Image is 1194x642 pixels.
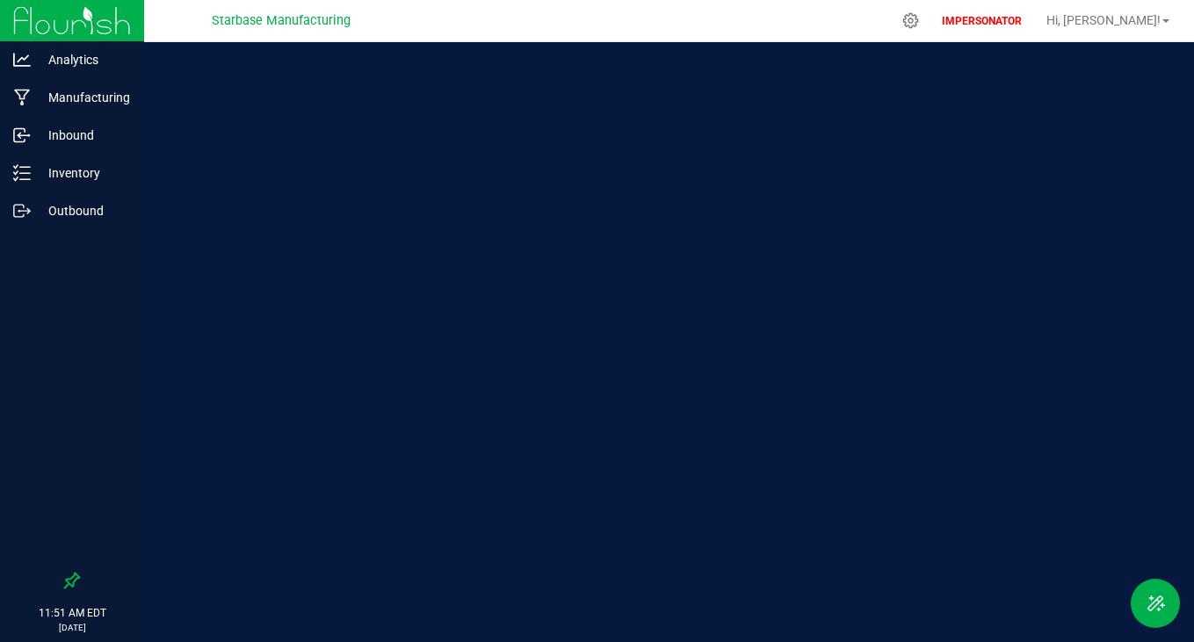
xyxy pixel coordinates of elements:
[31,49,136,70] p: Analytics
[1046,13,1161,27] span: Hi, [PERSON_NAME]!
[31,87,136,108] p: Manufacturing
[8,605,136,621] p: 11:51 AM EDT
[13,164,31,182] inline-svg: Inventory
[1131,579,1180,628] button: Toggle Menu
[13,89,31,106] inline-svg: Manufacturing
[31,162,136,184] p: Inventory
[900,12,922,29] div: Manage settings
[935,13,1029,29] p: IMPERSONATOR
[13,202,31,220] inline-svg: Outbound
[13,126,31,144] inline-svg: Inbound
[31,125,136,146] p: Inbound
[212,13,351,28] span: Starbase Manufacturing
[8,621,136,634] p: [DATE]
[13,51,31,69] inline-svg: Analytics
[31,200,136,221] p: Outbound
[63,572,81,589] label: Pin the sidebar to full width on large screens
